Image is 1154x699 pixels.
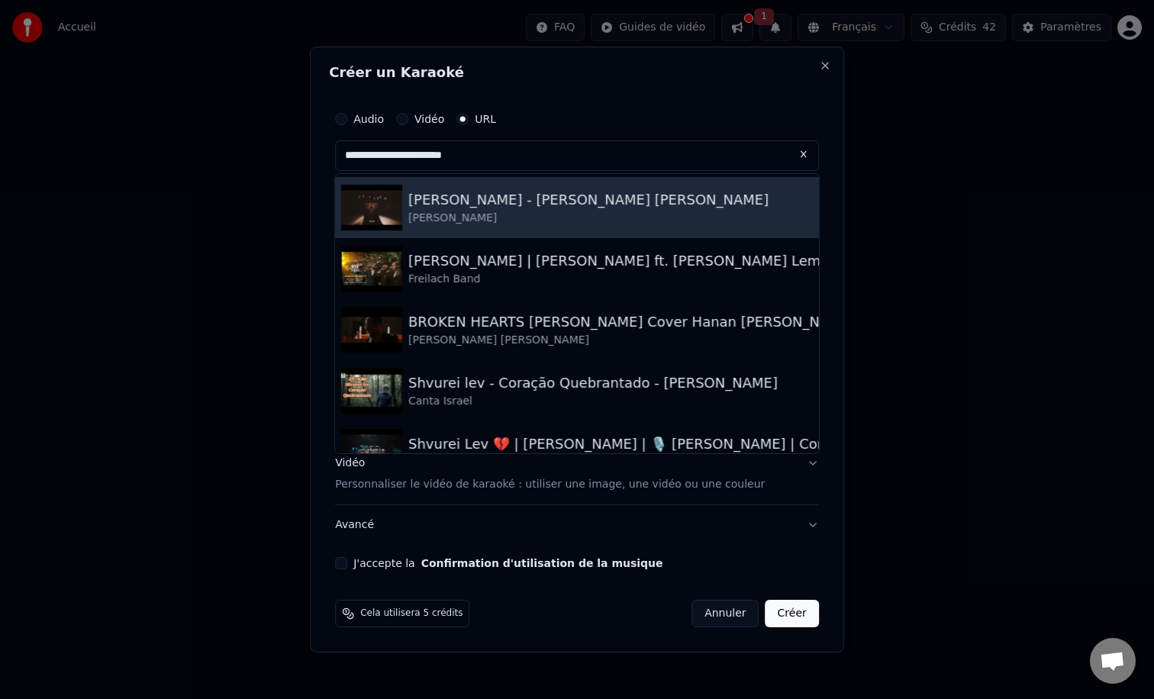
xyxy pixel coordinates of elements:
[408,250,1133,272] div: [PERSON_NAME] | [PERSON_NAME] ft. [PERSON_NAME] Lemmer Itzik [PERSON_NAME] & [PERSON_NAME]
[341,368,402,414] img: Shvurei lev - Coração Quebrantado - Hanan Ben Ari
[335,477,765,492] p: Personnaliser le vidéo de karaoké : utiliser une image, une vidéo ou une couleur
[421,558,663,569] button: J'accepte la
[335,443,819,504] button: VidéoPersonnaliser le vidéo de karaoké : utiliser une image, une vidéo ou une couleur
[408,189,769,211] div: [PERSON_NAME] - [PERSON_NAME] [PERSON_NAME]
[360,607,463,620] span: Cela utilisera 5 crédits
[408,211,769,226] div: [PERSON_NAME]
[329,66,825,79] h2: Créer un Karaoké
[341,307,402,353] img: BROKEN HEARTS Yaakov Lemmer Cover Hanan Ben Ari - Shvurei Lev | יעקב למר קאבר שבורי לב של חנן בן ארי
[408,372,778,394] div: Shvurei lev - Coração Quebrantado - [PERSON_NAME]
[414,114,444,124] label: Vidéo
[408,433,978,455] div: Shvurei Lev 💔 | [PERSON_NAME] | 🎙 [PERSON_NAME] | Con traducción al español
[341,429,402,475] img: Shvurei Lev 💔 | שבורי לב | 🎙 Hanan Ben Ari - חנן בן ארי | Con traducción al español
[341,185,402,230] img: חנן בן ארי - שבורי לב Hanan Ben Ari
[408,394,778,409] div: Canta Israel
[353,114,384,124] label: Audio
[335,505,819,545] button: Avancé
[475,114,496,124] label: URL
[353,558,662,569] label: J'accepte la
[341,246,402,292] img: Hanan Ben Ari Medley | Freilach ft. Benny Friedman Shulem Lemmer Itzik Dadya & Yedidim
[691,600,759,627] button: Annuler
[335,456,765,492] div: Vidéo
[766,600,819,627] button: Créer
[408,272,1133,287] div: Freilach Band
